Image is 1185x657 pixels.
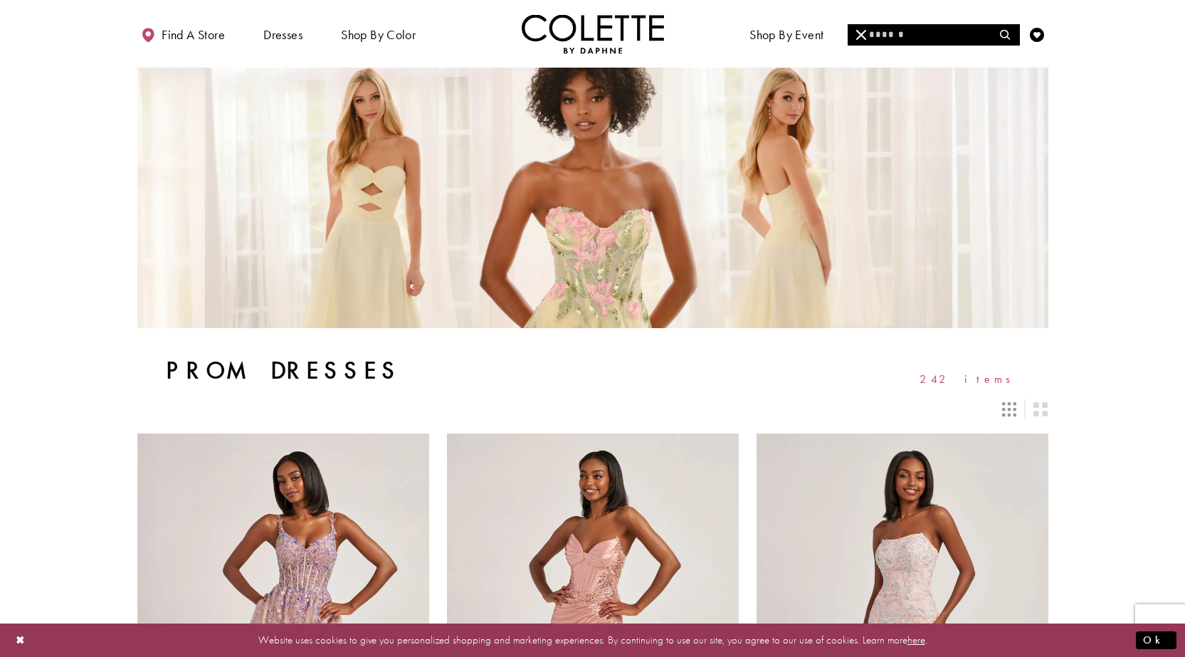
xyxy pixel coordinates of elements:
button: Submit Dialog [1136,631,1176,649]
button: Close Search [848,24,875,46]
a: here [907,633,925,647]
a: Toggle search [995,14,1016,53]
span: Find a store [162,28,225,42]
span: Shop By Event [749,28,823,42]
span: Dresses [260,14,306,53]
span: Switch layout to 3 columns [1002,402,1016,416]
a: Check Wishlist [1026,14,1048,53]
div: Search form [848,24,1020,46]
span: Shop by color [337,14,419,53]
input: Search [848,24,1019,46]
h1: Prom Dresses [166,357,401,385]
p: Website uses cookies to give you personalized shopping and marketing experiences. By continuing t... [102,631,1083,650]
span: Switch layout to 2 columns [1033,402,1048,416]
button: Submit Search [991,24,1019,46]
span: Shop by color [341,28,416,42]
span: 242 items [920,373,1020,385]
img: Colette by Daphne [522,14,664,53]
a: Find a store [137,14,228,53]
div: Layout Controls [129,394,1057,425]
span: Shop By Event [746,14,827,53]
a: Visit Home Page [522,14,664,53]
a: Meet the designer [859,14,964,53]
button: Close Dialog [9,628,33,653]
span: Dresses [263,28,302,42]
